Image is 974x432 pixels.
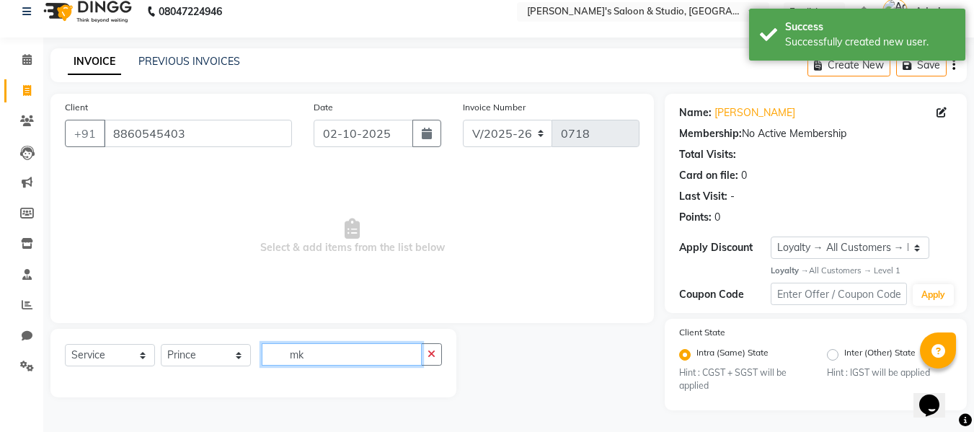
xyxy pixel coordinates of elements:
[771,265,952,277] div: All Customers → Level 1
[915,4,947,19] span: Admin
[68,49,121,75] a: INVOICE
[844,346,916,363] label: Inter (Other) State
[696,346,769,363] label: Intra (Same) State
[65,120,105,147] button: +91
[771,283,907,305] input: Enter Offer / Coupon Code
[730,189,735,204] div: -
[679,126,952,141] div: No Active Membership
[679,240,770,255] div: Apply Discount
[741,168,747,183] div: 0
[463,101,526,114] label: Invoice Number
[913,284,954,306] button: Apply
[679,287,770,302] div: Coupon Code
[138,55,240,68] a: PREVIOUS INVOICES
[771,265,809,275] strong: Loyalty →
[807,54,890,76] button: Create New
[679,147,736,162] div: Total Visits:
[104,120,292,147] input: Search by Name/Mobile/Email/Code
[679,126,742,141] div: Membership:
[679,105,712,120] div: Name:
[65,164,639,309] span: Select & add items from the list below
[679,326,725,339] label: Client State
[896,54,947,76] button: Save
[679,189,727,204] div: Last Visit:
[714,105,795,120] a: [PERSON_NAME]
[714,210,720,225] div: 0
[827,366,952,379] small: Hint : IGST will be applied
[679,210,712,225] div: Points:
[679,168,738,183] div: Card on file:
[785,19,955,35] div: Success
[679,366,805,393] small: Hint : CGST + SGST will be applied
[785,35,955,50] div: Successfully created new user.
[314,101,333,114] label: Date
[913,374,960,418] iframe: chat widget
[65,101,88,114] label: Client
[262,343,422,366] input: Search or Scan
